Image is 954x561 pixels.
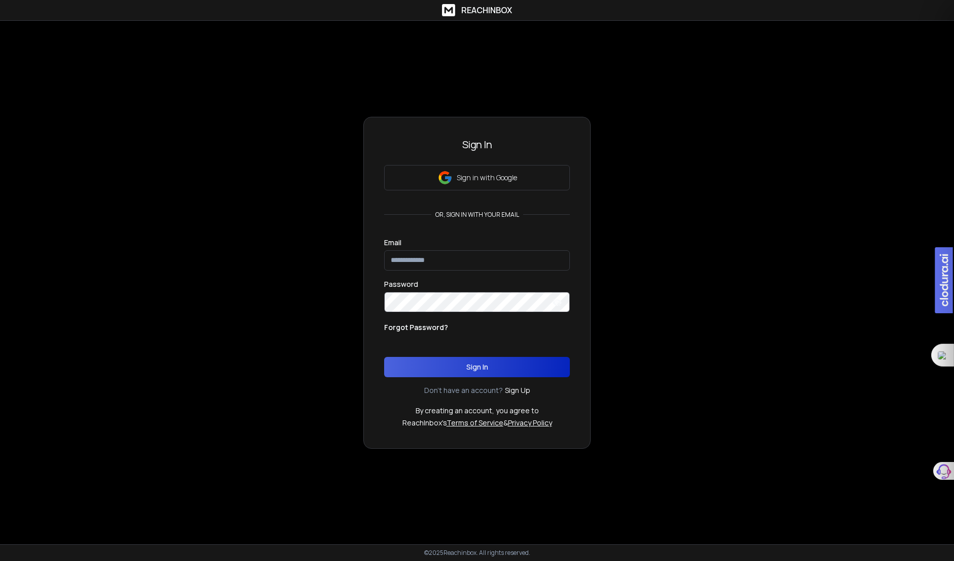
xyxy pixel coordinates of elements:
button: Sign In [384,357,570,377]
p: Sign in with Google [457,173,517,183]
label: Email [384,239,401,246]
p: © 2025 Reachinbox. All rights reserved. [424,549,530,557]
button: Sign in with Google [384,165,570,190]
p: Don't have an account? [424,385,503,395]
h1: ReachInbox [461,4,512,16]
p: or, sign in with your email [431,211,523,219]
a: ReachInbox [442,4,512,16]
h3: Sign In [384,138,570,152]
p: ReachInbox's & [402,418,552,428]
a: Privacy Policy [508,418,552,427]
a: Sign Up [505,385,530,395]
a: Terms of Service [447,418,503,427]
label: Password [384,281,418,288]
p: Forgot Password? [384,322,448,333]
p: By creating an account, you agree to [416,406,539,416]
